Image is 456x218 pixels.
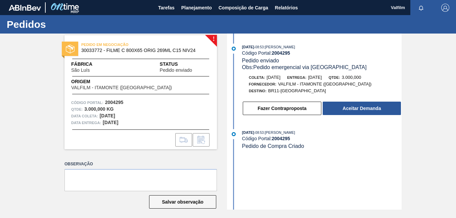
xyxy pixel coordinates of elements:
[264,45,295,49] span: : [PERSON_NAME]
[105,100,124,105] strong: 2004295
[71,119,101,126] span: Data entrega:
[441,4,449,12] img: Logout
[66,45,75,53] img: status
[149,195,216,209] button: Salvar observação
[175,133,192,147] div: Ir para Composição de Carga
[242,136,402,141] div: Código Portal:
[272,136,290,141] strong: 2004295
[71,61,111,68] span: Fábrica
[254,131,264,134] span: - 08:53
[267,75,280,80] span: [DATE]
[71,85,172,90] span: VALFILM - ITAMONTE ([GEOGRAPHIC_DATA])
[84,106,113,112] strong: 3.000,000 KG
[242,45,254,49] span: [DATE]
[242,130,254,134] span: [DATE]
[160,61,210,68] span: Status
[249,89,267,93] span: Destino:
[254,45,264,49] span: - 08:53
[81,48,203,53] span: 30033772 - FILME C 800X65 ORIG 269ML C15 NIV24
[242,50,402,56] div: Código Portal:
[323,102,401,115] button: Aceitar Demanda
[275,4,298,12] span: Relatórios
[71,106,83,113] span: Qtde :
[242,64,367,70] span: Obs: Pedido emergencial via [GEOGRAPHIC_DATA]
[328,75,340,79] span: Qtde:
[64,159,217,169] label: Observação
[342,75,361,80] span: 3.000,000
[264,130,295,134] span: : [PERSON_NAME]
[9,5,41,11] img: TNhmsLtSVTkK8tSr43FrP2fwEKptu5GPRR3wAAAABJRU5ErkJggg==
[249,75,265,79] span: Coleta:
[103,120,118,125] strong: [DATE]
[160,68,192,73] span: Pedido enviado
[242,58,279,63] span: Pedido enviado
[232,47,236,51] img: atual
[287,75,306,79] span: Entrega:
[249,82,276,86] span: Fornecedor:
[410,3,432,12] button: Notificações
[272,50,290,56] strong: 2004295
[232,132,236,136] img: atual
[158,4,175,12] span: Tarefas
[100,113,115,118] strong: [DATE]
[278,81,372,87] span: VALFILM - ITAMONTE ([GEOGRAPHIC_DATA])
[193,133,210,147] div: Informar alteração no pedido
[71,113,98,119] span: Data coleta:
[71,68,90,73] span: São Luís
[242,143,304,149] span: Pedido de Compra Criado
[181,4,212,12] span: Planejamento
[71,78,191,85] span: Origem
[219,4,268,12] span: Composição de Carga
[308,75,322,80] span: [DATE]
[71,99,103,106] span: Código Portal:
[7,20,126,28] h1: Pedidos
[268,88,326,93] span: BR11-[GEOGRAPHIC_DATA]
[243,102,321,115] button: Fazer Contraproposta
[81,41,175,48] span: PEDIDO EM NEGOCIAÇÃO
